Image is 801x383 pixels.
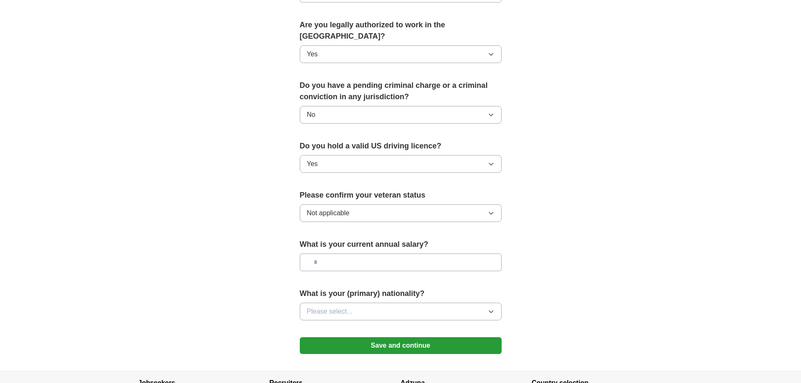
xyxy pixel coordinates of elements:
[300,19,502,42] label: Are you legally authorized to work in the [GEOGRAPHIC_DATA]?
[307,306,353,317] span: Please select...
[300,303,502,320] button: Please select...
[300,337,502,354] button: Save and continue
[300,80,502,103] label: Do you have a pending criminal charge or a criminal conviction in any jurisdiction?
[307,49,318,59] span: Yes
[307,208,349,218] span: Not applicable
[300,155,502,173] button: Yes
[307,110,315,120] span: No
[300,190,502,201] label: Please confirm your veteran status
[300,45,502,63] button: Yes
[300,140,502,152] label: Do you hold a valid US driving licence?
[300,239,502,250] label: What is your current annual salary?
[307,159,318,169] span: Yes
[300,204,502,222] button: Not applicable
[300,288,502,299] label: What is your (primary) nationality?
[300,106,502,124] button: No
